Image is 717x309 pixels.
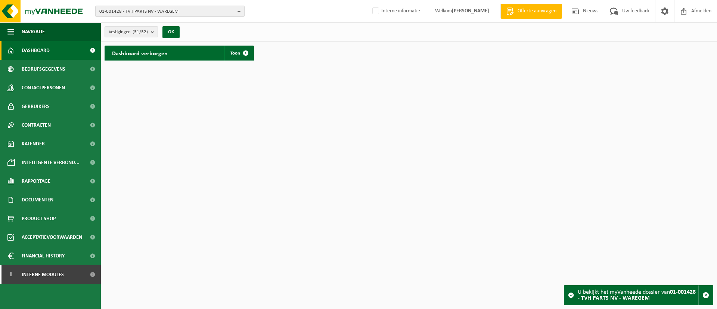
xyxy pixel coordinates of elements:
[95,6,245,17] button: 01-001428 - TVH PARTS NV - WAREGEM
[516,7,558,15] span: Offerte aanvragen
[105,46,175,60] h2: Dashboard verborgen
[22,265,64,284] span: Interne modules
[162,26,180,38] button: OK
[452,8,489,14] strong: [PERSON_NAME]
[22,209,56,228] span: Product Shop
[22,247,65,265] span: Financial History
[22,78,65,97] span: Contactpersonen
[99,6,235,17] span: 01-001428 - TVH PARTS NV - WAREGEM
[371,6,420,17] label: Interne informatie
[22,228,82,247] span: Acceptatievoorwaarden
[7,265,14,284] span: I
[578,285,698,305] div: U bekijkt het myVanheede dossier van
[22,97,50,116] span: Gebruikers
[22,135,45,153] span: Kalender
[22,172,50,191] span: Rapportage
[224,46,253,61] a: Toon
[105,26,158,37] button: Vestigingen(31/32)
[109,27,148,38] span: Vestigingen
[22,116,51,135] span: Contracten
[578,289,696,301] strong: 01-001428 - TVH PARTS NV - WAREGEM
[22,22,45,41] span: Navigatie
[22,41,50,60] span: Dashboard
[22,60,65,78] span: Bedrijfsgegevens
[500,4,562,19] a: Offerte aanvragen
[22,191,53,209] span: Documenten
[22,153,80,172] span: Intelligente verbond...
[133,30,148,34] count: (31/32)
[230,51,240,56] span: Toon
